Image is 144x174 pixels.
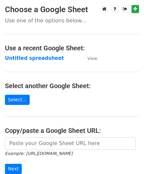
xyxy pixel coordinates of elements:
a: View [81,55,97,61]
input: Next [5,164,22,174]
h4: Copy/paste a Google Sheet URL: [5,127,139,135]
p: Use one of the options below... [5,17,139,24]
h3: Choose a Google Sheet [5,5,139,14]
small: View [87,56,97,61]
h4: Use a recent Google Sheet: [5,44,139,52]
input: Paste your Google Sheet URL here [5,137,136,150]
h4: Select another Google Sheet: [5,82,139,90]
a: Untitled spreadsheet [5,55,64,61]
small: Example: [URL][DOMAIN_NAME] [5,151,72,156]
a: Select... [5,95,30,105]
